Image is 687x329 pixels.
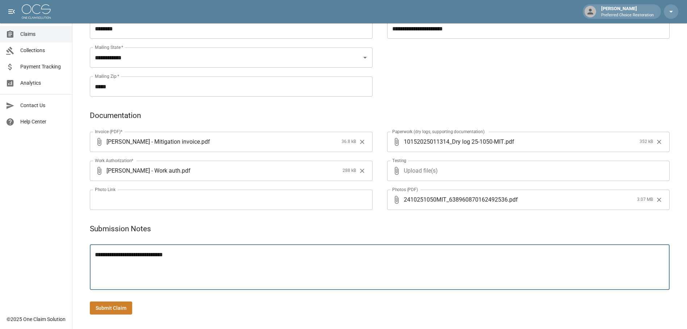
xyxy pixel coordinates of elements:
span: 3.07 MB [637,196,653,203]
label: Invoice (PDF)* [95,128,123,135]
button: Open [360,52,370,63]
span: Claims [20,30,66,38]
span: [PERSON_NAME] - Mitigation invoice [106,138,200,146]
button: Clear [654,136,665,147]
span: Analytics [20,79,66,87]
button: Clear [357,165,368,176]
label: Work Authorization* [95,157,134,164]
span: . pdf [200,138,210,146]
span: . pdf [508,195,518,204]
span: . pdf [504,138,514,146]
span: Upload file(s) [404,161,650,181]
span: 36.8 kB [342,138,356,145]
span: Payment Tracking [20,63,66,71]
span: 2410251050MIT_638960870162492536 [404,195,508,204]
span: 352 kB [640,138,653,145]
div: [PERSON_NAME] [598,5,657,18]
span: [PERSON_NAME] - Work auth [106,166,180,175]
span: 288 kB [343,167,356,174]
label: Mailing State [95,44,123,50]
label: Photos (PDF) [392,186,418,193]
span: Contact Us [20,102,66,109]
button: Clear [654,194,665,205]
button: Submit Claim [90,301,132,315]
div: © 2025 One Claim Solution [7,316,66,323]
img: ocs-logo-white-transparent.png [22,4,51,19]
label: Mailing Zip [95,73,120,79]
span: 10152025011314_Dry log 25-1050-MIT [404,138,504,146]
label: Paperwork (dry logs, supporting documentation) [392,128,485,135]
span: Help Center [20,118,66,126]
button: Clear [357,136,368,147]
p: Preferred Choice Restoration [601,12,654,18]
label: Photo Link [95,186,116,193]
button: open drawer [4,4,19,19]
label: Testing [392,157,406,164]
span: . pdf [180,166,190,175]
span: Collections [20,47,66,54]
